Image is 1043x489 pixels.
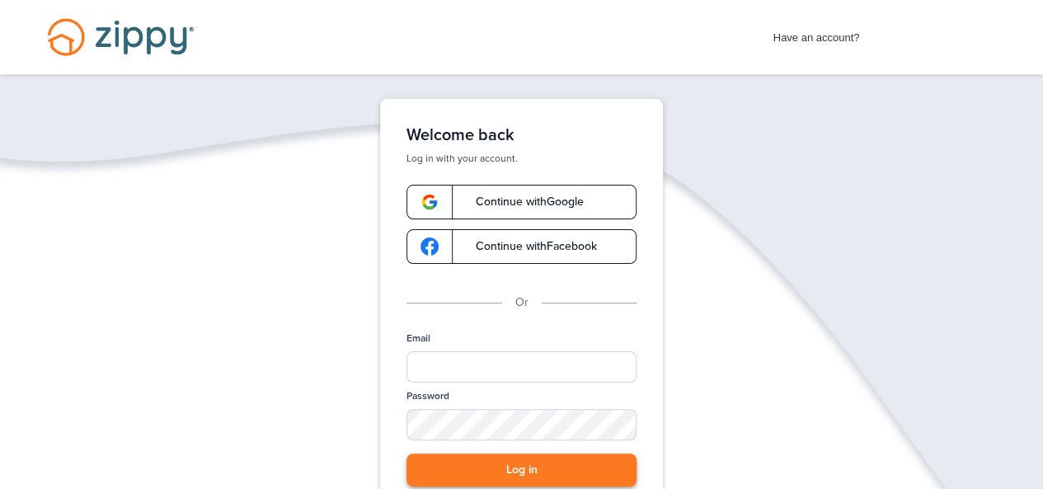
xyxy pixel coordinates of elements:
[406,229,637,264] a: google-logoContinue withFacebook
[406,389,449,403] label: Password
[773,21,860,47] span: Have an account?
[420,237,439,256] img: google-logo
[420,193,439,211] img: google-logo
[406,409,637,440] input: Password
[459,241,597,252] span: Continue with Facebook
[459,196,584,208] span: Continue with Google
[406,331,430,346] label: Email
[406,185,637,219] a: google-logoContinue withGoogle
[406,454,637,487] button: Log in
[406,152,637,165] p: Log in with your account.
[515,294,529,312] p: Or
[406,351,637,383] input: Email
[406,125,637,145] h1: Welcome back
